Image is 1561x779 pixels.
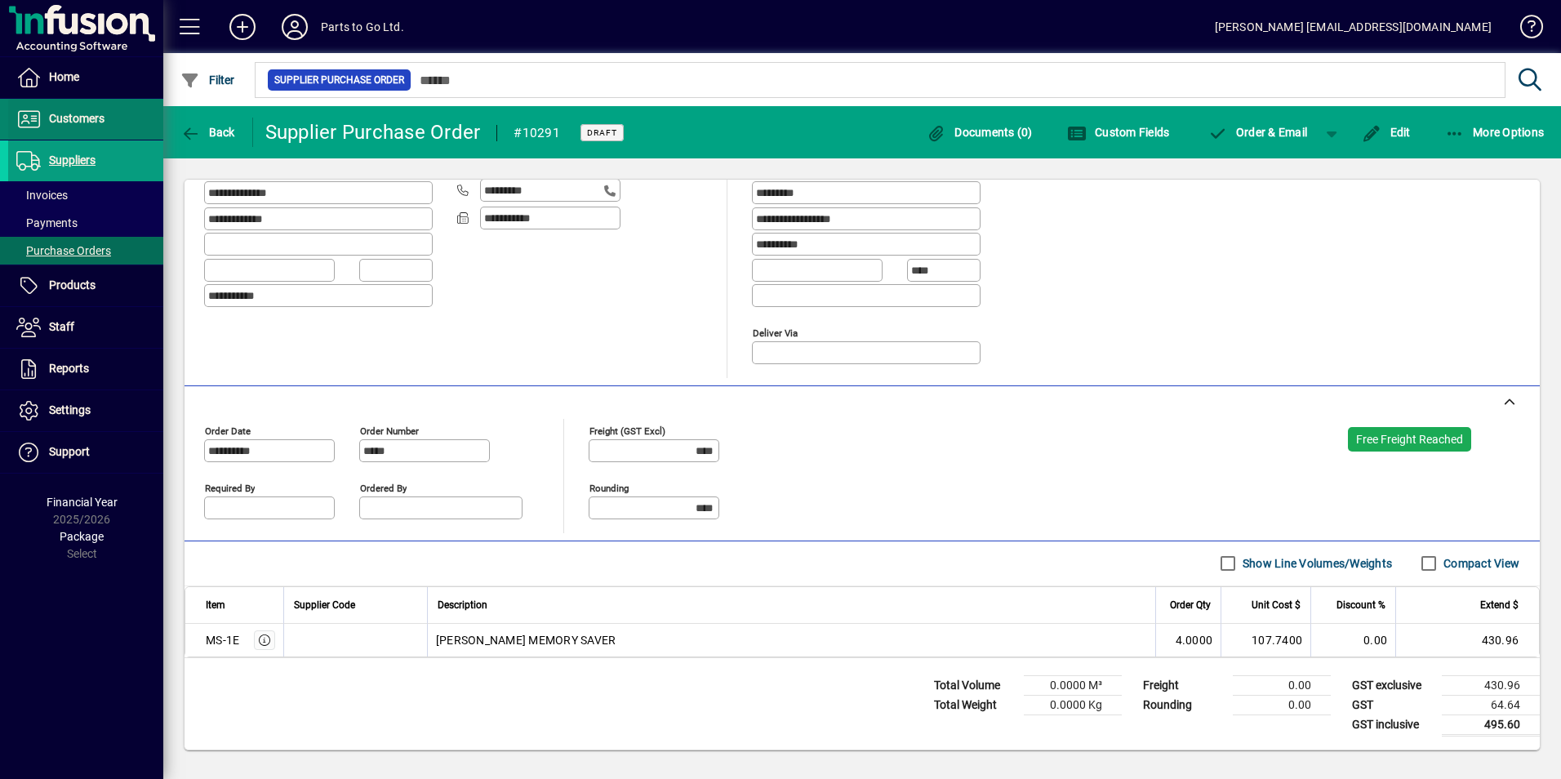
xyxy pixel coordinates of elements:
[1344,714,1442,735] td: GST inclusive
[176,118,239,147] button: Back
[47,496,118,509] span: Financial Year
[514,120,560,146] div: #10291
[923,118,1037,147] button: Documents (0)
[1442,675,1540,695] td: 430.96
[49,112,105,125] span: Customers
[1024,695,1122,714] td: 0.0000 Kg
[1362,126,1411,139] span: Edit
[1508,3,1541,56] a: Knowledge Base
[1310,624,1395,657] td: 0.00
[1358,118,1415,147] button: Edit
[753,327,798,338] mat-label: Deliver via
[587,127,617,138] span: Draft
[205,482,255,493] mat-label: Required by
[360,482,407,493] mat-label: Ordered by
[360,425,419,436] mat-label: Order number
[8,181,163,209] a: Invoices
[1344,675,1442,695] td: GST exclusive
[926,675,1024,695] td: Total Volume
[8,390,163,431] a: Settings
[269,12,321,42] button: Profile
[1252,596,1301,614] span: Unit Cost $
[8,307,163,348] a: Staff
[294,596,355,614] span: Supplier Code
[1135,675,1233,695] td: Freight
[8,209,163,237] a: Payments
[49,278,96,292] span: Products
[926,695,1024,714] td: Total Weight
[1440,555,1519,572] label: Compact View
[1239,555,1392,572] label: Show Line Volumes/Weights
[1155,624,1221,657] td: 4.0000
[216,12,269,42] button: Add
[176,65,239,95] button: Filter
[321,14,404,40] div: Parts to Go Ltd.
[8,57,163,98] a: Home
[205,425,251,436] mat-label: Order date
[1063,118,1174,147] button: Custom Fields
[1207,126,1307,139] span: Order & Email
[180,126,235,139] span: Back
[49,70,79,83] span: Home
[16,244,111,257] span: Purchase Orders
[1441,118,1549,147] button: More Options
[1395,624,1539,657] td: 430.96
[8,349,163,389] a: Reports
[16,216,78,229] span: Payments
[438,596,487,614] span: Description
[1199,118,1315,147] button: Order & Email
[49,445,90,458] span: Support
[1445,126,1545,139] span: More Options
[1336,596,1385,614] span: Discount %
[1442,714,1540,735] td: 495.60
[163,118,253,147] app-page-header-button: Back
[1233,695,1331,714] td: 0.00
[1442,695,1540,714] td: 64.64
[1480,596,1519,614] span: Extend $
[1344,695,1442,714] td: GST
[49,154,96,167] span: Suppliers
[1233,675,1331,695] td: 0.00
[1215,14,1492,40] div: [PERSON_NAME] [EMAIL_ADDRESS][DOMAIN_NAME]
[1135,695,1233,714] td: Rounding
[49,403,91,416] span: Settings
[206,632,239,648] div: MS-1E
[8,432,163,473] a: Support
[8,237,163,265] a: Purchase Orders
[1024,675,1122,695] td: 0.0000 M³
[1221,624,1310,657] td: 107.7400
[589,482,629,493] mat-label: Rounding
[8,265,163,306] a: Products
[49,320,74,333] span: Staff
[436,632,616,648] span: [PERSON_NAME] MEMORY SAVER
[1356,433,1463,446] span: Free Freight Reached
[1067,126,1170,139] span: Custom Fields
[8,99,163,140] a: Customers
[927,126,1033,139] span: Documents (0)
[180,73,235,87] span: Filter
[49,362,89,375] span: Reports
[274,72,404,88] span: Supplier Purchase Order
[589,425,665,436] mat-label: Freight (GST excl)
[16,189,68,202] span: Invoices
[1170,596,1211,614] span: Order Qty
[265,119,481,145] div: Supplier Purchase Order
[206,596,225,614] span: Item
[60,530,104,543] span: Package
